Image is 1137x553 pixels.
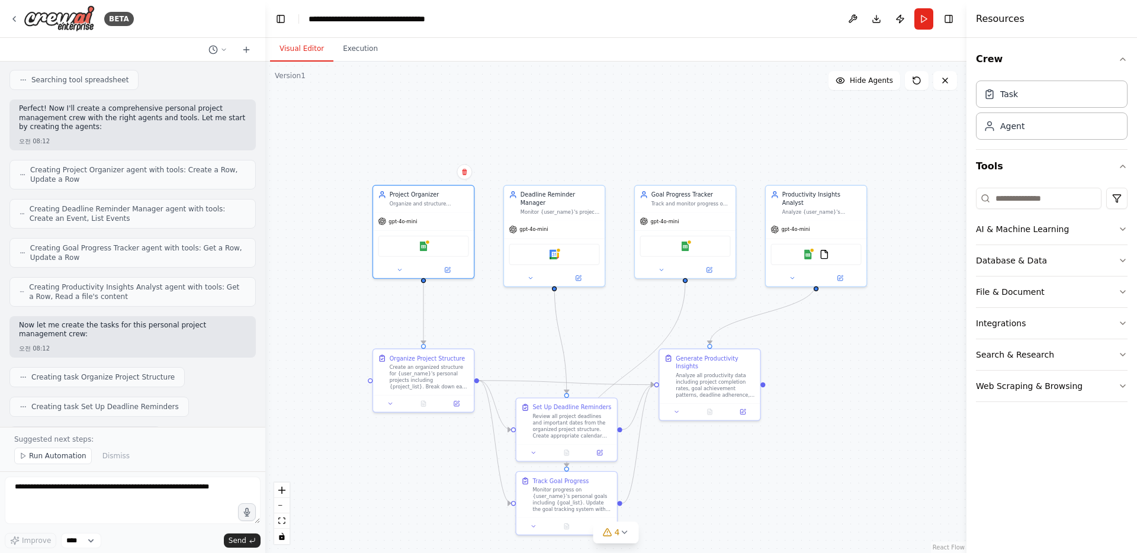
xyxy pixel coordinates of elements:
button: Run Automation [14,448,92,464]
div: Database & Data [976,255,1047,266]
button: No output available [406,398,441,409]
button: Open in side panel [586,448,614,458]
span: gpt-4o-mini [781,226,810,233]
button: Start a new chat [237,43,256,57]
span: gpt-4o-mini [519,226,548,233]
button: Delete node [457,164,472,179]
div: Project OrganizerOrganize and structure {user_name}'s personal projects by creating clear project... [372,185,475,279]
button: Open in side panel [586,522,614,532]
button: fit view [274,513,290,529]
span: Dismiss [102,451,130,461]
img: Google Calendar [550,249,560,259]
div: Track Goal Progress [532,477,589,485]
button: File & Document [976,276,1128,307]
button: Hide Agents [828,71,900,90]
div: Deadline Reminder ManagerMonitor {user_name}'s project deadlines and important dates, create cale... [503,185,606,287]
button: Open in side panel [442,398,470,409]
img: Logo [24,5,95,32]
div: Track and monitor progress on {user_name}'s personal and professional goals by collecting progres... [651,201,731,207]
button: Switch to previous chat [204,43,232,57]
div: Deadline Reminder Manager [521,191,600,207]
div: Web Scraping & Browsing [976,380,1083,392]
div: Analyze all productivity data including project completion rates, goal achievement patterns, dead... [676,372,755,398]
g: Edge from 5a7a54af-4556-415d-902b-b4572e92a970 to 2e794118-e022-41d9-a963-bdda92aa9644 [563,283,689,467]
div: Create an organized structure for {user_name}'s personal projects including {project_list}. Break... [390,364,469,390]
g: Edge from 773277f4-7003-4247-9317-b4e2434b355b to 49d1fe08-31ce-41d9-9612-50297a63244b [706,283,820,344]
button: Open in side panel [817,273,863,283]
button: Open in side panel [729,407,757,417]
button: Send [224,533,261,548]
button: No output available [550,448,584,458]
nav: breadcrumb [309,13,442,25]
button: Click to speak your automation idea [238,503,256,521]
div: Goal Progress TrackerTrack and monitor progress on {user_name}'s personal and professional goals ... [634,185,737,279]
button: Visual Editor [270,37,333,62]
div: Generate Productivity InsightsAnalyze all productivity data including project completion rates, g... [659,349,761,421]
button: Dismiss [97,448,136,464]
g: Edge from 1387e7d1-3843-4c6f-a6ea-bd8441c21a77 to 07ce397a-efc4-44e9-b0c4-1cf60083091f [479,377,511,434]
div: Tools [976,183,1128,411]
div: Monitor progress on {user_name}'s personal goals including {goal_list}. Update the goal tracking ... [532,487,612,513]
button: Integrations [976,308,1128,339]
span: gpt-4o-mini [388,218,417,224]
button: Hide right sidebar [940,11,957,27]
span: Send [229,536,246,545]
p: Now let me create the tasks for this personal project management crew: [19,321,246,339]
g: Edge from 1387e7d1-3843-4c6f-a6ea-bd8441c21a77 to 2e794118-e022-41d9-a963-bdda92aa9644 [479,377,511,507]
div: Track Goal ProgressMonitor progress on {user_name}'s personal goals including {goal_list}. Update... [515,471,618,535]
img: Google Sheets [680,242,690,252]
div: Organize and structure {user_name}'s personal projects by creating clear project plans, breaking ... [390,201,469,207]
g: Edge from 301895dd-d14d-4bc0-a606-0434e75b2c67 to 1387e7d1-3843-4c6f-a6ea-bd8441c21a77 [419,283,428,344]
div: Review all project deadlines and important dates from the organized project structure. Create app... [532,413,612,439]
div: File & Document [976,286,1045,298]
div: Version 1 [275,71,306,81]
button: Hide left sidebar [272,11,289,27]
div: 오전 08:12 [19,344,246,353]
button: Open in side panel [424,265,470,275]
g: Edge from 2e794118-e022-41d9-a963-bdda92aa9644 to 49d1fe08-31ce-41d9-9612-50297a63244b [622,381,654,507]
div: Monitor {user_name}'s project deadlines and important dates, create calendar events for reminders... [521,208,600,215]
a: React Flow attribution [933,544,965,551]
span: 4 [615,526,620,538]
p: Perfect! Now I'll create a comprehensive personal project management crew with the right agents a... [19,104,246,132]
div: Organize Project StructureCreate an organized structure for {user_name}'s personal projects inclu... [372,349,475,413]
button: 4 [593,522,639,544]
div: Task [1000,88,1018,100]
button: Search & Research [976,339,1128,370]
span: Creating task Organize Project Structure [31,372,175,382]
span: Creating Goal Progress Tracker agent with tools: Get a Row, Update a Row [30,243,246,262]
span: Improve [22,536,51,545]
div: Set Up Deadline Reminders [532,403,611,411]
g: Edge from 1387e7d1-3843-4c6f-a6ea-bd8441c21a77 to 49d1fe08-31ce-41d9-9612-50297a63244b [479,377,654,389]
button: toggle interactivity [274,529,290,544]
div: 오전 08:12 [19,137,246,146]
button: Database & Data [976,245,1128,276]
button: Open in side panel [555,273,601,283]
span: gpt-4o-mini [650,218,679,224]
g: Edge from 2a6164e3-2bbe-40e9-a5e5-f07923499b00 to 07ce397a-efc4-44e9-b0c4-1cf60083091f [550,283,571,393]
div: Project Organizer [390,191,469,199]
button: No output available [550,522,584,532]
h4: Resources [976,12,1024,26]
button: Execution [333,37,387,62]
button: Open in side panel [686,265,732,275]
div: Agent [1000,120,1024,132]
g: Edge from 07ce397a-efc4-44e9-b0c4-1cf60083091f to 49d1fe08-31ce-41d9-9612-50297a63244b [622,381,654,434]
button: Tools [976,150,1128,183]
button: No output available [692,407,727,417]
div: React Flow controls [274,483,290,544]
span: Run Automation [29,451,86,461]
span: Creating Productivity Insights Analyst agent with tools: Get a Row, Read a file's content [29,282,246,301]
span: Creating Project Organizer agent with tools: Create a Row, Update a Row [30,165,246,184]
img: FileReadTool [820,249,830,259]
span: Creating task Set Up Deadline Reminders [31,402,179,411]
button: AI & Machine Learning [976,214,1128,245]
button: zoom in [274,483,290,498]
div: AI & Machine Learning [976,223,1069,235]
div: Crew [976,76,1128,149]
p: Suggested next steps: [14,435,251,444]
span: Hide Agents [850,76,893,85]
span: Searching tool spreadsheet [31,75,129,85]
img: Google Sheets [419,242,429,252]
div: Set Up Deadline RemindersReview all project deadlines and important dates from the organized proj... [515,397,618,461]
